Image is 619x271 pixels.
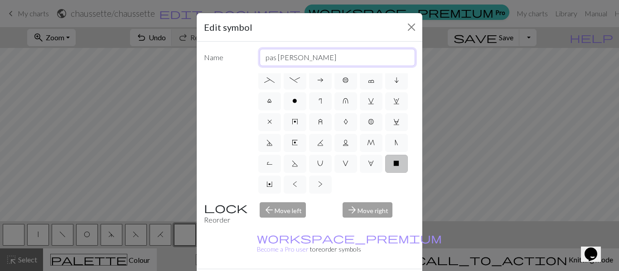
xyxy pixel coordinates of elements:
[292,97,297,105] span: o
[343,76,349,84] span: b
[266,181,272,188] span: Y
[318,181,323,188] span: >
[367,139,375,146] span: M
[257,232,442,244] span: workspace_premium
[257,234,442,253] a: Become a Pro user
[343,160,348,167] span: V
[394,76,399,84] span: i
[343,118,348,125] span: A
[368,76,374,84] span: c
[198,202,254,225] div: Reorder
[395,139,398,146] span: N
[317,76,324,84] span: a
[343,139,349,146] span: L
[368,118,374,125] span: B
[266,139,273,146] span: D
[393,97,400,105] span: w
[368,160,374,167] span: W
[267,118,272,125] span: x
[393,160,399,167] span: X
[267,97,272,105] span: l
[292,139,298,146] span: E
[317,139,324,146] span: K
[257,234,442,253] small: to reorder symbols
[293,181,297,188] span: <
[404,20,419,34] button: Close
[292,160,298,167] span: S
[266,160,273,167] span: R
[318,118,323,125] span: z
[204,20,252,34] h5: Edit symbol
[319,97,322,105] span: r
[317,160,323,167] span: U
[343,97,348,105] span: u
[292,118,298,125] span: y
[198,49,254,66] label: Name
[264,76,275,84] span: _
[581,235,610,262] iframe: chat widget
[290,76,300,84] span: -
[393,118,400,125] span: C
[368,97,374,105] span: v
